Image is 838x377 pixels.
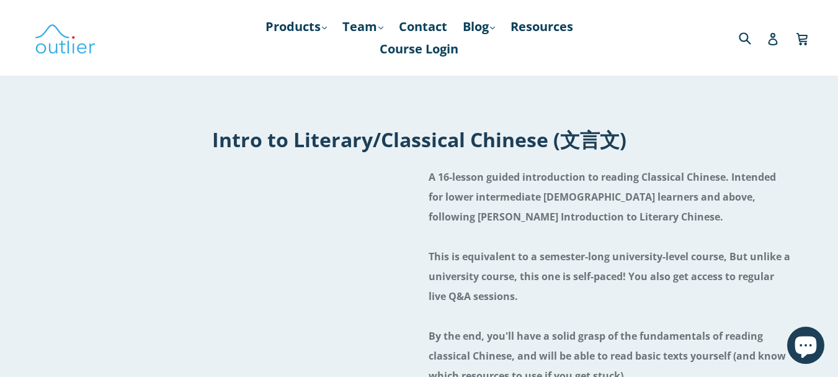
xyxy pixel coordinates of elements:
a: Products [259,16,333,38]
a: Team [336,16,390,38]
a: Blog [457,16,501,38]
a: Course Login [373,38,465,60]
a: Resources [504,16,579,38]
a: Contact [393,16,453,38]
img: Outlier Linguistics [34,20,96,56]
input: Search [736,25,770,50]
iframe: Embedded Youtube Video [47,161,410,365]
inbox-online-store-chat: Shopify online store chat [783,327,828,367]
